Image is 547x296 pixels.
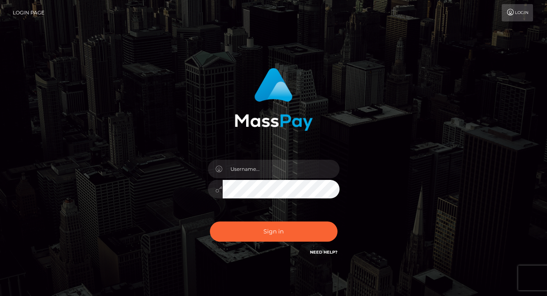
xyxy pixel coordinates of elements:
button: Sign in [210,221,338,242]
a: Need Help? [310,249,338,255]
input: Username... [223,160,340,178]
img: MassPay Login [235,68,313,131]
a: Login [502,4,533,21]
a: Login Page [13,4,44,21]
